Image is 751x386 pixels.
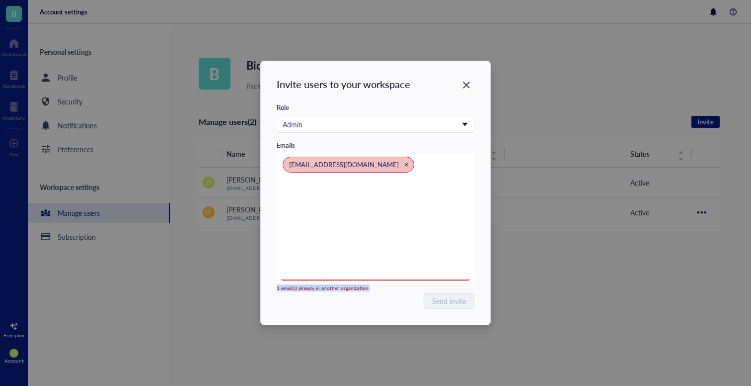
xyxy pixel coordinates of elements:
[424,293,474,309] button: Send invite
[277,77,410,91] div: Invite users to your workspace
[277,141,295,150] div: Emails
[277,285,436,291] div: 1 email(s) already in another organization.
[403,161,410,168] div: Close
[277,103,289,112] div: Role
[458,79,474,91] span: Close
[283,119,457,130] div: Admin
[458,77,474,93] button: Close
[289,160,399,169] span: [EMAIL_ADDRESS][DOMAIN_NAME]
